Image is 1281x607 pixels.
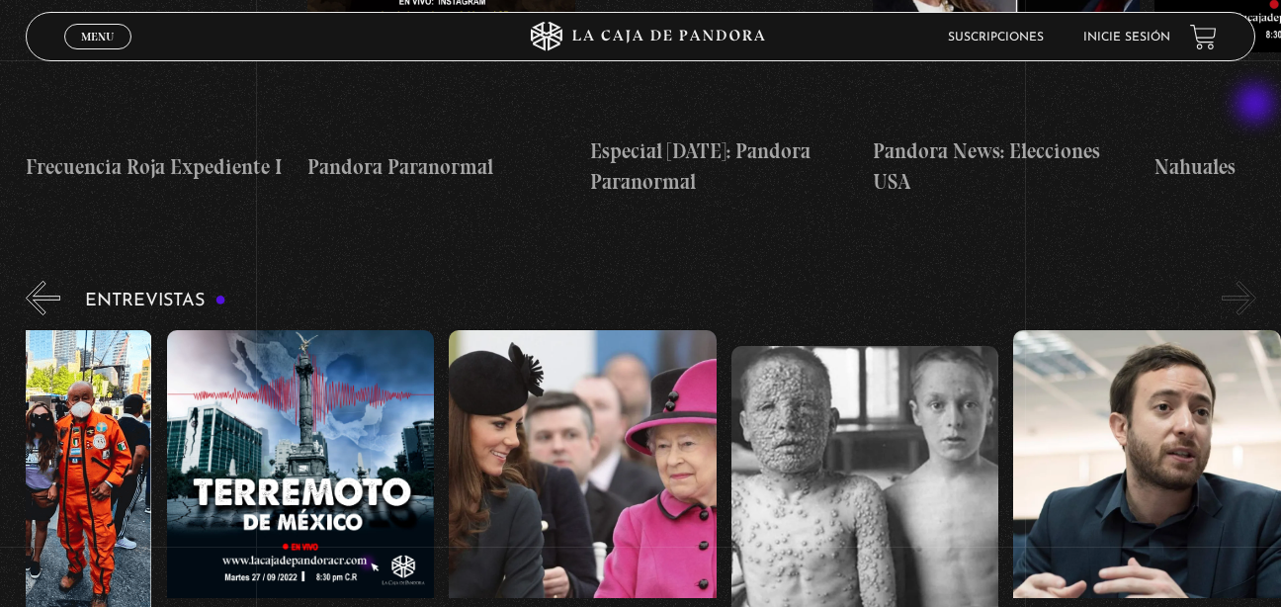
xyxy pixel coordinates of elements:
[1222,281,1256,315] button: Next
[948,32,1044,43] a: Suscripciones
[26,281,60,315] button: Previous
[590,135,858,198] h4: Especial [DATE]: Pandora Paranormal
[1083,32,1170,43] a: Inicie sesión
[307,151,575,183] h4: Pandora Paranormal
[26,151,294,183] h4: Frecuencia Roja Expediente I
[873,135,1141,198] h4: Pandora News: Elecciones USA
[1190,24,1217,50] a: View your shopping cart
[81,31,114,43] span: Menu
[74,47,121,61] span: Cerrar
[85,292,226,310] h3: Entrevistas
